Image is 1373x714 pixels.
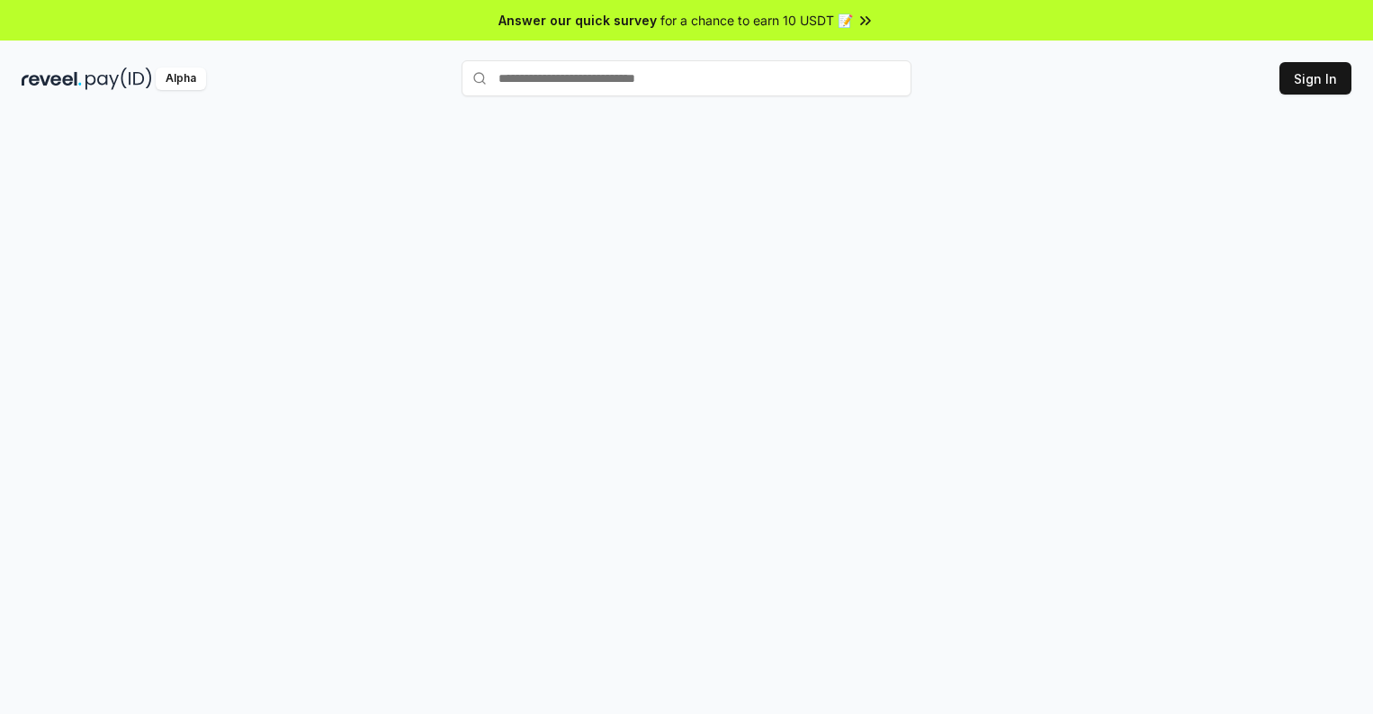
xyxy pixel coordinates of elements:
[85,68,152,90] img: pay_id
[156,68,206,90] div: Alpha
[660,11,853,30] span: for a chance to earn 10 USDT 📝
[498,11,657,30] span: Answer our quick survey
[22,68,82,90] img: reveel_dark
[1279,62,1351,95] button: Sign In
